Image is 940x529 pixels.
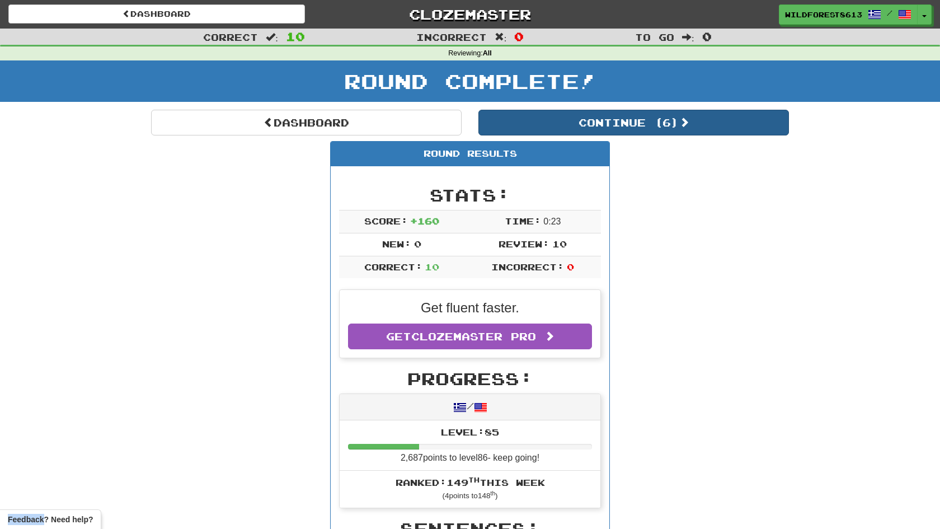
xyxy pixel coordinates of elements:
span: Correct [203,31,258,43]
li: 2,687 points to level 86 - keep going! [340,420,600,471]
span: + 160 [410,216,439,226]
p: Get fluent faster. [348,298,592,317]
span: Incorrect [416,31,487,43]
span: New: [382,238,411,249]
div: / [340,394,600,420]
span: Correct: [364,261,422,272]
span: 0 [414,238,421,249]
h2: Stats: [339,186,601,204]
div: Round Results [331,142,609,166]
span: Score: [364,216,408,226]
span: Level: 85 [441,427,499,437]
span: Clozemaster Pro [411,330,536,343]
span: : [682,32,694,42]
span: 10 [286,30,305,43]
h2: Progress: [339,369,601,388]
span: 0 : 23 [543,217,561,226]
small: ( 4 points to 148 ) [442,491,497,500]
span: Ranked: 149 this week [396,477,545,488]
span: 10 [425,261,439,272]
h1: Round Complete! [4,70,936,92]
a: Dashboard [8,4,305,24]
span: 0 [514,30,524,43]
span: : [495,32,507,42]
span: WildForest8613 [785,10,862,20]
a: GetClozemaster Pro [348,324,592,349]
span: Open feedback widget [8,514,93,525]
span: 0 [567,261,574,272]
span: 10 [552,238,567,249]
span: : [266,32,278,42]
strong: All [483,49,492,57]
span: Incorrect: [491,261,564,272]
span: Review: [499,238,549,249]
span: / [887,9,892,17]
a: Dashboard [151,110,462,135]
a: WildForest8613 / [779,4,918,25]
button: Continue (6) [478,110,789,135]
span: 0 [702,30,712,43]
span: Time: [505,216,541,226]
span: To go [635,31,674,43]
sup: th [491,490,496,497]
a: Clozemaster [322,4,618,24]
sup: th [468,476,480,484]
